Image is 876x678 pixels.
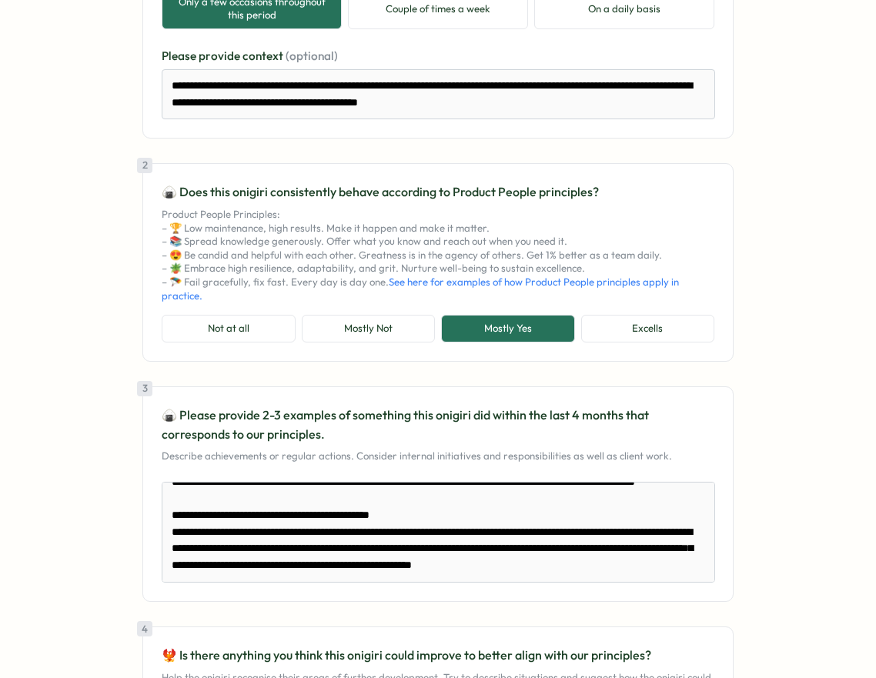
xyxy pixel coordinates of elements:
[199,48,242,63] span: provide
[162,276,679,302] a: See here for examples of how Product People principles apply in practice.
[162,449,714,463] p: Describe achievements or regular actions. Consider internal initiatives and responsibilities as w...
[137,381,152,396] div: 3
[302,315,436,342] button: Mostly Not
[137,621,152,636] div: 4
[286,48,338,63] span: (optional)
[162,315,296,342] button: Not at all
[162,182,714,202] p: 🍙 Does this onigiri consistently behave according to Product People principles?
[162,208,714,302] p: Product People Principles: – 🏆 Low maintenance, high results. Make it happen and make it matter. ...
[242,48,286,63] span: context
[162,48,199,63] span: Please
[162,646,714,665] p: 🐦‍🔥 Is there anything you think this onigiri could improve to better align with our principles?
[137,158,152,173] div: 2
[162,406,714,444] p: 🍙 Please provide 2-3 examples of something this onigiri did within the last 4 months that corresp...
[581,315,715,342] button: Excells
[441,315,575,342] button: Mostly Yes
